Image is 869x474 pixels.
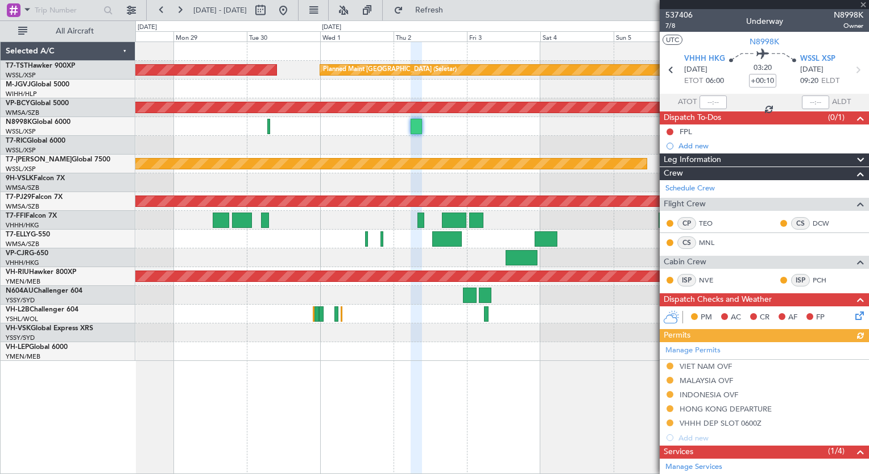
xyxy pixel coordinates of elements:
[6,100,69,107] a: VP-BCYGlobal 5000
[6,306,30,313] span: VH-L2B
[791,274,810,286] div: ISP
[138,23,157,32] div: [DATE]
[684,53,725,65] span: VHHH HKG
[800,53,835,65] span: WSSL XSP
[813,275,838,285] a: PCH
[6,277,40,286] a: YMEN/MEB
[828,111,845,123] span: (0/1)
[6,344,29,351] span: VH-LEP
[6,269,29,276] span: VH-RIU
[6,213,26,219] span: T7-FFI
[821,76,839,87] span: ELDT
[6,334,35,342] a: YSSY/SYD
[6,119,71,126] a: N8998KGlobal 6000
[394,31,467,41] div: Thu 2
[6,202,39,211] a: WMSA/SZB
[467,31,540,41] div: Fri 3
[832,97,851,108] span: ALDT
[699,238,725,248] a: MNL
[6,109,39,117] a: WMSA/SZB
[614,31,687,41] div: Sun 5
[664,198,706,211] span: Flight Crew
[750,36,779,48] span: N8998K
[760,312,769,323] span: CR
[6,175,65,182] a: 9H-VSLKFalcon 7X
[6,127,36,136] a: WSSL/XSP
[834,9,863,21] span: N8998K
[800,64,824,76] span: [DATE]
[6,81,69,88] a: M-JGVJGlobal 5000
[677,217,696,230] div: CP
[247,31,320,41] div: Tue 30
[677,274,696,286] div: ISP
[816,312,825,323] span: FP
[665,183,715,194] a: Schedule Crew
[6,138,27,144] span: T7-RIC
[100,31,173,41] div: Sun 28
[6,306,78,313] a: VH-L2BChallenger 604
[6,315,38,323] a: YSHL/WOL
[684,76,703,87] span: ETOT
[664,167,683,180] span: Crew
[6,352,40,361] a: YMEN/MEB
[6,250,29,257] span: VP-CJR
[665,461,722,473] a: Manage Services
[731,312,741,323] span: AC
[6,259,39,267] a: VHHH/HKG
[664,111,721,124] span: Dispatch To-Dos
[678,97,697,108] span: ATOT
[665,9,693,21] span: 537406
[706,76,724,87] span: 06:00
[678,141,863,151] div: Add new
[664,153,721,167] span: Leg Information
[388,1,457,19] button: Refresh
[6,221,39,230] a: VHHH/HKG
[701,312,712,323] span: PM
[6,63,28,69] span: T7-TST
[665,21,693,31] span: 7/8
[6,231,50,238] a: T7-ELLYG-550
[323,61,457,78] div: Planned Maint [GEOGRAPHIC_DATA] (Seletar)
[6,250,48,257] a: VP-CJRG-650
[30,27,120,35] span: All Aircraft
[6,175,34,182] span: 9H-VSLK
[6,71,36,80] a: WSSL/XSP
[754,63,772,74] span: 03:20
[6,194,31,201] span: T7-PJ29
[193,5,247,15] span: [DATE] - [DATE]
[6,165,36,173] a: WSSL/XSP
[800,76,818,87] span: 09:20
[320,31,394,41] div: Wed 1
[6,156,110,163] a: T7-[PERSON_NAME]Global 7500
[684,64,707,76] span: [DATE]
[405,6,453,14] span: Refresh
[6,344,68,351] a: VH-LEPGlobal 6000
[699,218,725,228] a: TEO
[6,156,72,163] span: T7-[PERSON_NAME]
[6,63,75,69] a: T7-TSTHawker 900XP
[6,184,39,192] a: WMSA/SZB
[813,218,838,228] a: DCW
[699,275,725,285] a: NVE
[6,100,30,107] span: VP-BCY
[173,31,247,41] div: Mon 29
[746,15,783,27] div: Underway
[6,325,93,332] a: VH-VSKGlobal Express XRS
[664,446,693,459] span: Services
[680,127,692,136] div: FPL
[35,2,100,19] input: Trip Number
[6,231,31,238] span: T7-ELLY
[6,146,36,155] a: WSSL/XSP
[322,23,341,32] div: [DATE]
[663,35,682,45] button: UTC
[791,217,810,230] div: CS
[6,138,65,144] a: T7-RICGlobal 6000
[828,445,845,457] span: (1/4)
[664,256,706,269] span: Cabin Crew
[788,312,797,323] span: AF
[664,293,772,306] span: Dispatch Checks and Weather
[13,22,123,40] button: All Aircraft
[6,288,82,294] a: N604AUChallenger 604
[834,21,863,31] span: Owner
[6,240,39,248] a: WMSA/SZB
